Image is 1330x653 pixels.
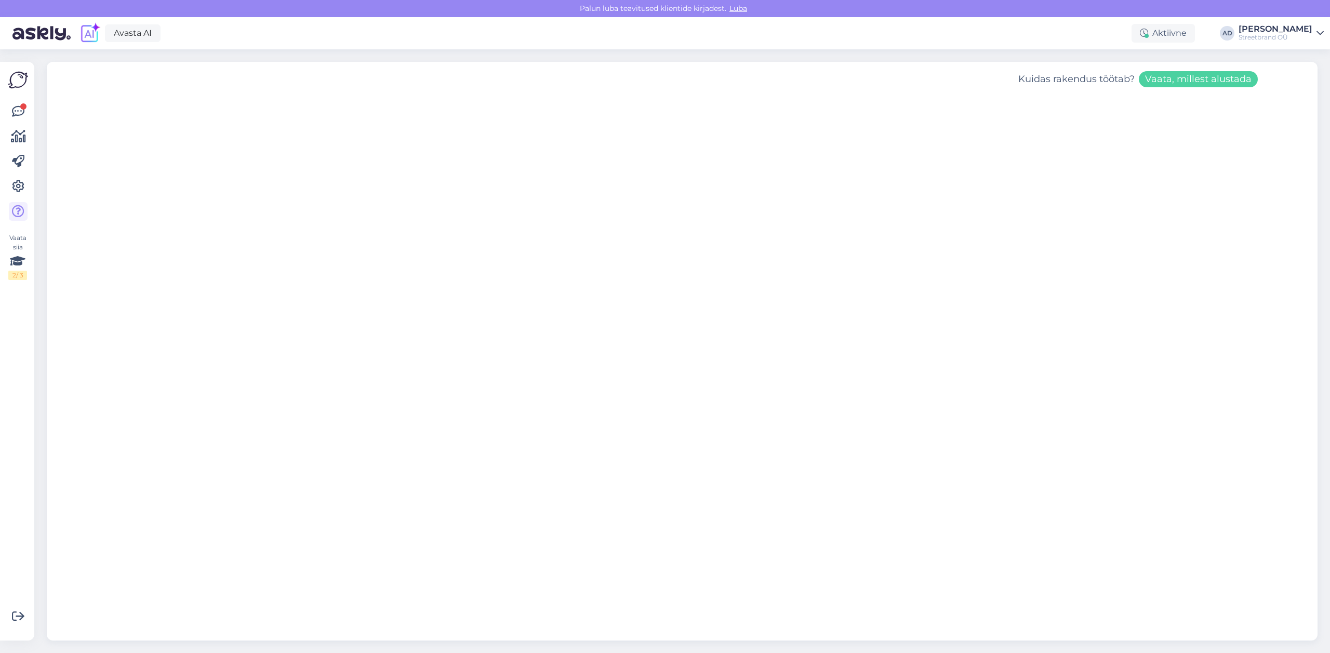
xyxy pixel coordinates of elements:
[1239,25,1312,33] div: [PERSON_NAME]
[1139,71,1258,87] button: Vaata, millest alustada
[47,97,1318,641] iframe: Askly Tutorials
[1132,24,1195,43] div: Aktiivne
[1220,26,1234,41] div: AD
[1018,71,1258,87] div: Kuidas rakendus töötab?
[8,70,28,90] img: Askly Logo
[8,233,27,280] div: Vaata siia
[105,24,161,42] a: Avasta AI
[726,4,750,13] span: Luba
[1239,25,1324,42] a: [PERSON_NAME]Streetbrand OÜ
[1239,33,1312,42] div: Streetbrand OÜ
[8,271,27,280] div: 2 / 3
[79,22,101,44] img: explore-ai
